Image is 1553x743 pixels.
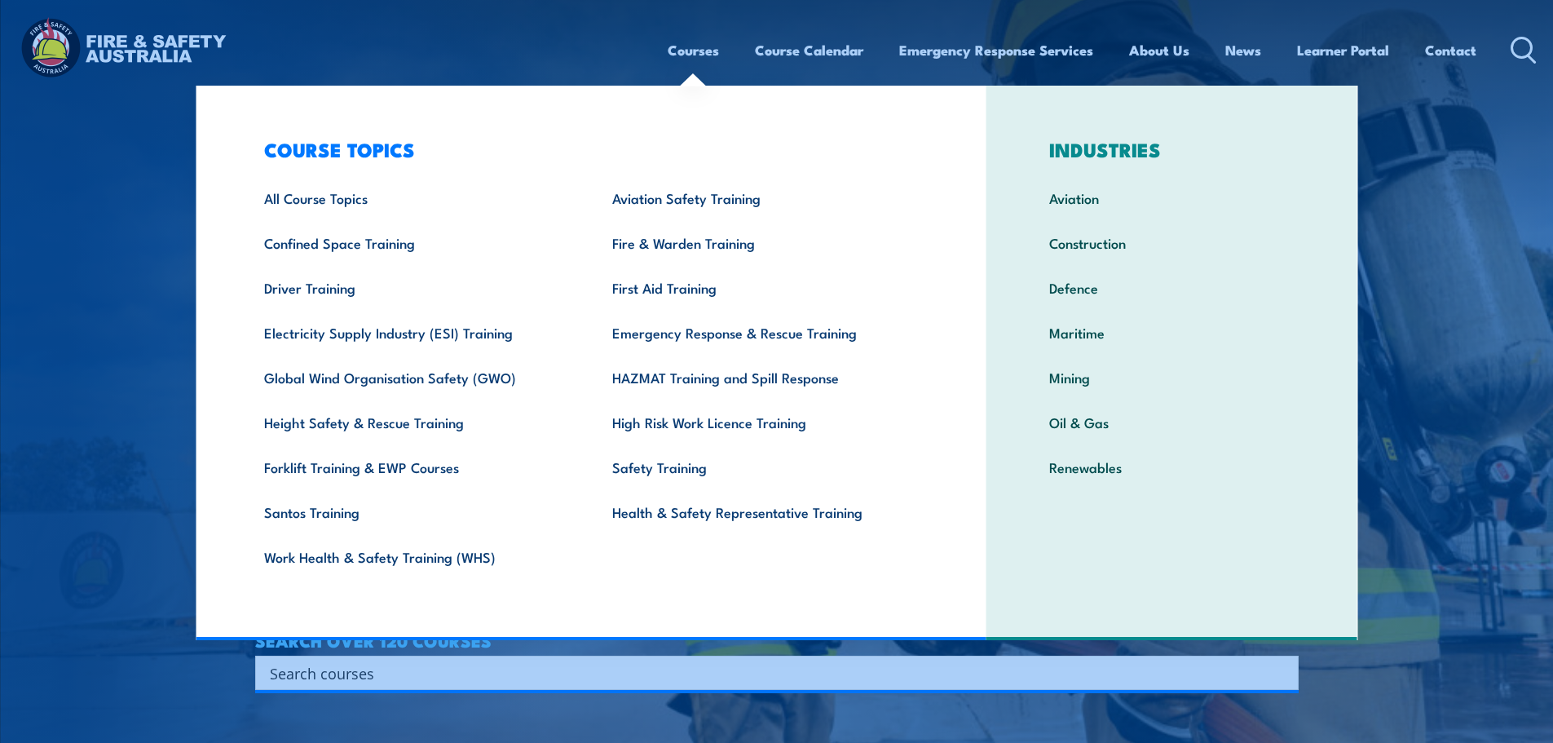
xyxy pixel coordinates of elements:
a: Learner Portal [1297,29,1389,72]
a: Maritime [1024,310,1320,355]
a: Renewables [1024,444,1320,489]
a: Forklift Training & EWP Courses [239,444,587,489]
a: Aviation [1024,175,1320,220]
a: Oil & Gas [1024,400,1320,444]
a: All Course Topics [239,175,587,220]
a: Confined Space Training [239,220,587,265]
a: Aviation Safety Training [587,175,935,220]
a: First Aid Training [587,265,935,310]
a: News [1225,29,1261,72]
a: Construction [1024,220,1320,265]
a: Driver Training [239,265,587,310]
a: Courses [668,29,719,72]
input: Search input [270,661,1263,685]
a: HAZMAT Training and Spill Response [587,355,935,400]
a: Mining [1024,355,1320,400]
h3: INDUSTRIES [1024,138,1320,161]
a: About Us [1129,29,1189,72]
form: Search form [273,661,1266,684]
a: Defence [1024,265,1320,310]
a: Height Safety & Rescue Training [239,400,587,444]
a: Global Wind Organisation Safety (GWO) [239,355,587,400]
a: High Risk Work Licence Training [587,400,935,444]
a: Health & Safety Representative Training [587,489,935,534]
a: Safety Training [587,444,935,489]
a: Work Health & Safety Training (WHS) [239,534,587,579]
a: Course Calendar [755,29,863,72]
a: Emergency Response & Rescue Training [587,310,935,355]
a: Fire & Warden Training [587,220,935,265]
h3: COURSE TOPICS [239,138,935,161]
a: Emergency Response Services [899,29,1093,72]
button: Search magnifier button [1270,661,1293,684]
a: Santos Training [239,489,587,534]
a: Electricity Supply Industry (ESI) Training [239,310,587,355]
a: Contact [1425,29,1476,72]
h4: SEARCH OVER 120 COURSES [255,631,1299,649]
